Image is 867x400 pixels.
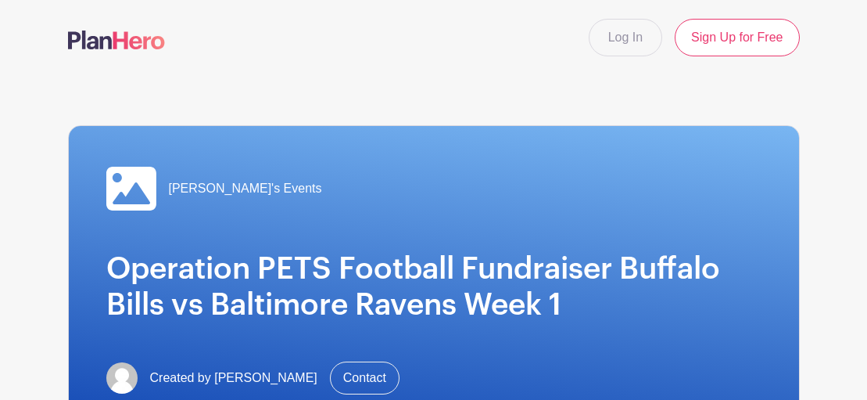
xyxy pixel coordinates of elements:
h1: Operation PETS Football Fundraiser Buffalo Bills vs Baltimore Ravens Week 1 [106,251,761,324]
span: Created by [PERSON_NAME] [150,369,317,387]
a: Log In [589,19,662,56]
span: [PERSON_NAME]'s Events [169,179,322,198]
img: default-ce2991bfa6775e67f084385cd625a349d9dcbb7a52a09fb2fda1e96e2d18dcdb.png [106,362,138,394]
img: logo-507f7623f17ff9eddc593b1ce0a138ce2505c220e1c5a4e2b4648c50719b7d32.svg [68,31,165,49]
a: Contact [330,362,399,395]
a: Sign Up for Free [675,19,799,56]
